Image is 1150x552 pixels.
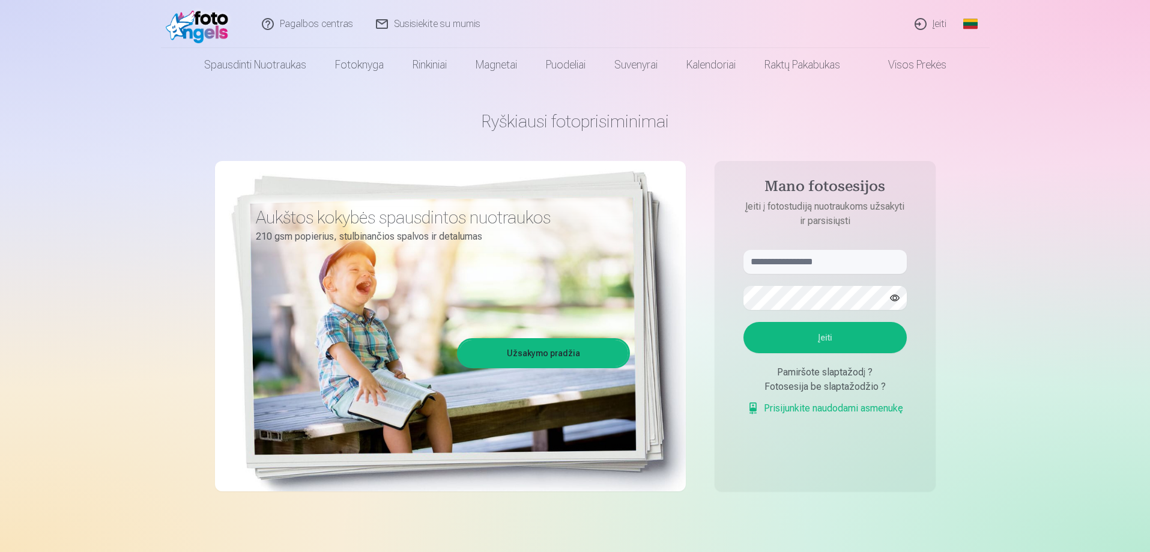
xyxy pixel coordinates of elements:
p: 210 gsm popierius, stulbinančios spalvos ir detalumas [256,228,621,245]
img: /fa2 [166,5,235,43]
p: Įeiti į fotostudiją nuotraukoms užsakyti ir parsisiųsti [731,199,919,228]
a: Puodeliai [531,48,600,82]
a: Užsakymo pradžia [459,340,628,366]
div: Pamiršote slaptažodį ? [743,365,907,380]
a: Spausdinti nuotraukas [190,48,321,82]
button: Įeiti [743,322,907,353]
a: Fotoknyga [321,48,398,82]
a: Magnetai [461,48,531,82]
h3: Aukštos kokybės spausdintos nuotraukos [256,207,621,228]
a: Prisijunkite naudodami asmenukę [747,401,903,416]
a: Visos prekės [855,48,961,82]
a: Rinkiniai [398,48,461,82]
h1: Ryškiausi fotoprisiminimai [215,111,936,132]
div: Fotosesija be slaptažodžio ? [743,380,907,394]
a: Raktų pakabukas [750,48,855,82]
a: Suvenyrai [600,48,672,82]
h4: Mano fotosesijos [731,178,919,199]
a: Kalendoriai [672,48,750,82]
